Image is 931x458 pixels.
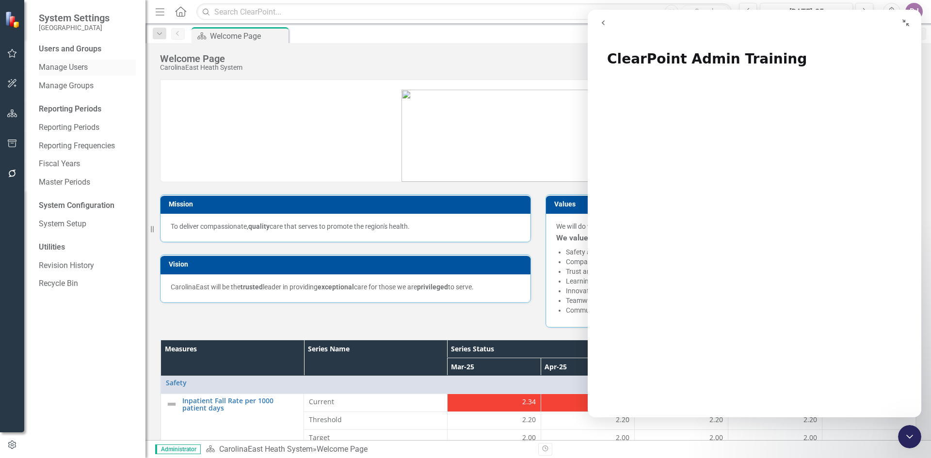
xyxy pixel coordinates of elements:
[182,397,299,412] a: Inpatient Fall Rate per 1000 patient days
[309,397,442,407] span: Current
[616,415,629,425] span: 2.20
[248,222,270,230] strong: quality
[317,444,368,454] div: Welcome Page
[39,260,136,271] a: Revision History
[161,376,916,394] td: Double-Click to Edit Right Click for Context Menu
[803,433,817,442] span: 2.00
[905,3,923,20] button: DJ
[681,5,729,18] button: Search
[541,411,634,429] td: Double-Click to Edit
[210,30,286,42] div: Welcome Page
[822,411,915,429] td: Double-Click to Edit
[5,11,22,28] img: ClearPoint Strategy
[166,379,911,386] a: Safety
[39,141,136,152] a: Reporting Frequencies
[760,3,853,20] button: [DATE]-25
[709,433,723,442] span: 2.00
[566,247,906,257] li: Safety as a guiding principle.
[616,433,629,442] span: 2.00
[241,283,263,291] strong: trusted
[39,24,110,32] small: [GEOGRAPHIC_DATA]
[196,3,732,20] input: Search ClearPoint...
[309,433,442,442] span: Target
[522,415,536,425] span: 2.20
[541,394,634,411] td: Double-Click to Edit
[39,177,136,188] a: Master Periods
[304,411,447,429] td: Double-Click to Edit
[588,10,921,417] iframe: Intercom live chat
[728,411,822,429] td: Double-Click to Edit
[304,394,447,411] td: Double-Click to Edit
[39,278,136,289] a: Recycle Bin
[898,425,921,448] iframe: Intercom live chat
[556,234,906,242] h3: We value:
[695,7,716,15] span: Search
[566,296,906,305] li: Teamwork and collaboration across boundaries.
[39,122,136,133] a: Reporting Periods
[556,221,906,231] p: We will do what is right... .
[219,444,313,454] a: CarolinaEast Heath System
[318,283,354,291] strong: exceptional
[39,62,136,73] a: Manage Users
[447,411,541,429] td: Double-Click to Edit
[566,267,906,276] li: Trust and accountability in all of our actions.
[566,305,906,315] li: Community partners in health.
[39,219,136,230] a: System Setup
[709,415,723,425] span: 2.20
[39,200,136,211] div: System Configuration
[803,415,817,425] span: 2.20
[304,429,447,447] td: Double-Click to Edit
[169,261,526,268] h3: Vision
[635,429,728,447] td: Double-Click to Edit
[822,429,915,447] td: Double-Click to Edit
[39,80,136,92] a: Manage Groups
[39,242,136,253] div: Utilities
[171,221,520,231] p: To deliver compassionate, care that serves to promote the region's health.
[554,201,911,208] h3: Values
[447,429,541,447] td: Double-Click to Edit
[541,429,634,447] td: Double-Click to Edit
[401,90,675,182] img: mceclip1.png
[160,64,242,71] div: CarolinaEast Heath System
[39,158,136,170] a: Fiscal Years
[160,53,242,64] div: Welcome Page
[566,286,906,296] li: Innovation in our approach.
[155,444,201,454] span: Administrator
[309,415,442,425] span: Threshold
[763,6,850,18] div: [DATE]-25
[635,411,728,429] td: Double-Click to Edit
[171,282,520,292] p: CarolinaEast will be the leader in providing care for those we are to serve.
[169,201,526,208] h3: Mission
[522,397,536,407] span: 2.34
[39,12,110,24] span: System Settings
[39,44,136,55] div: Users and Groups
[447,394,541,411] td: Double-Click to Edit
[166,398,177,410] img: Not Defined
[522,433,536,442] span: 2.00
[206,444,531,455] div: »
[39,104,136,115] div: Reporting Periods
[566,257,906,267] li: Compassion, dignity and respect for all people.
[728,429,822,447] td: Double-Click to Edit
[566,276,906,286] li: Learning for life.
[417,283,448,291] strong: privileged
